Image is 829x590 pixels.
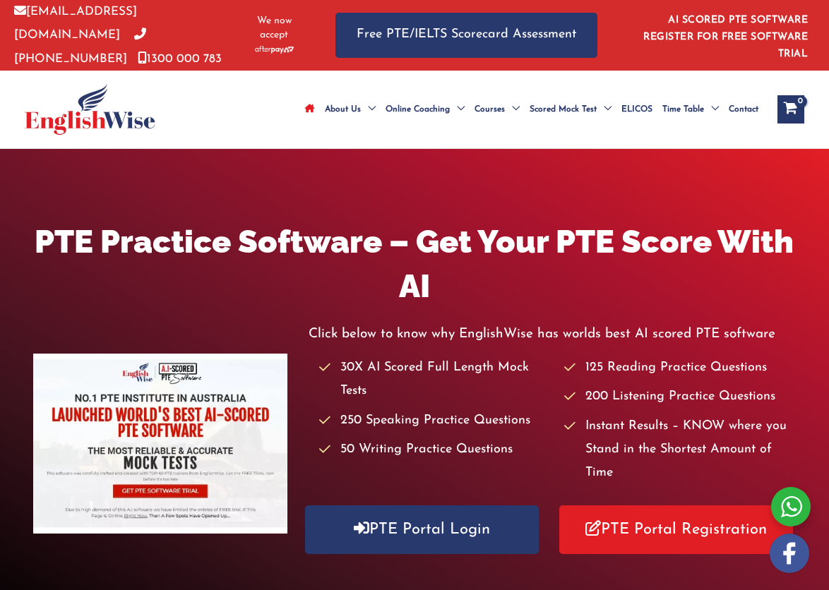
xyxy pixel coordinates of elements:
[320,85,381,134] a: About UsMenu Toggle
[319,356,551,404] li: 30X AI Scored Full Length Mock Tests
[305,505,539,554] a: PTE Portal Login
[255,46,294,54] img: Afterpay-Logo
[559,505,793,554] a: PTE Portal Registration
[33,354,287,534] img: pte-institute-main
[777,95,804,124] a: View Shopping Cart, empty
[597,85,612,134] span: Menu Toggle
[621,85,652,134] span: ELICOS
[300,85,763,134] nav: Site Navigation: Main Menu
[657,85,724,134] a: Time TableMenu Toggle
[564,385,796,409] li: 200 Listening Practice Questions
[525,85,616,134] a: Scored Mock TestMenu Toggle
[470,85,525,134] a: CoursesMenu Toggle
[25,84,155,135] img: cropped-ew-logo
[724,85,763,134] a: Contact
[335,13,597,57] a: Free PTE/IELTS Scorecard Assessment
[319,438,551,462] li: 50 Writing Practice Questions
[325,85,361,134] span: About Us
[138,53,222,65] a: 1300 000 783
[14,29,146,64] a: [PHONE_NUMBER]
[475,85,505,134] span: Courses
[530,85,597,134] span: Scored Mock Test
[564,415,796,486] li: Instant Results – KNOW where you Stand in the Shortest Amount of Time
[386,85,450,134] span: Online Coaching
[249,14,300,42] span: We now accept
[704,85,719,134] span: Menu Toggle
[616,85,657,134] a: ELICOS
[319,409,551,433] li: 250 Speaking Practice Questions
[33,219,796,308] h1: PTE Practice Software – Get Your PTE Score With AI
[662,85,704,134] span: Time Table
[14,6,137,41] a: [EMAIL_ADDRESS][DOMAIN_NAME]
[309,323,796,346] p: Click below to know why EnglishWise has worlds best AI scored PTE software
[564,356,796,380] li: 125 Reading Practice Questions
[450,85,465,134] span: Menu Toggle
[361,85,376,134] span: Menu Toggle
[770,534,809,573] img: white-facebook.png
[381,85,470,134] a: Online CoachingMenu Toggle
[729,85,758,134] span: Contact
[643,15,808,59] a: AI SCORED PTE SOFTWARE REGISTER FOR FREE SOFTWARE TRIAL
[505,85,520,134] span: Menu Toggle
[626,4,815,66] aside: Header Widget 1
